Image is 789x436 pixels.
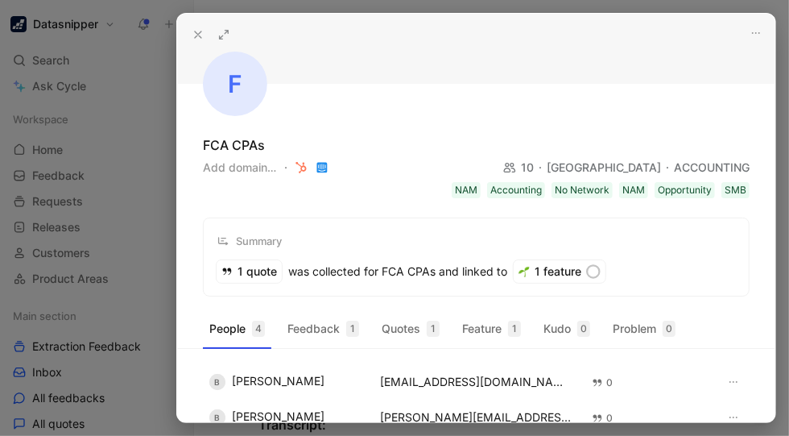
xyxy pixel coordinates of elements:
button: Quotes [375,316,446,342]
div: F [203,52,267,116]
div: 0 [663,321,675,337]
button: Add domain… [203,158,276,177]
div: 1 quote [217,260,282,283]
div: 0 [592,410,613,426]
div: ACCOUNTING [674,158,750,177]
button: Kudo [537,316,597,342]
div: B [209,374,225,390]
div: 4 [252,321,265,337]
div: Summary [217,231,282,251]
div: FCA CPAs [203,135,265,155]
div: 10 [503,158,547,177]
button: Feedback [281,316,366,342]
div: was collected for FCA CPAs and linked to [217,260,507,283]
div: B [209,409,225,426]
button: Feature [456,316,527,342]
div: [PERSON_NAME] [209,409,361,426]
div: [PERSON_NAME] [209,374,361,390]
div: [PERSON_NAME][EMAIL_ADDRESS][PERSON_NAME][DOMAIN_NAME] [380,411,573,423]
div: 1 feature [514,260,605,283]
div: [GEOGRAPHIC_DATA] [547,158,674,177]
button: People [203,316,271,342]
div: SMB [725,182,746,198]
div: 1 [346,321,359,337]
button: Problem [606,316,682,342]
div: 0 [592,375,613,391]
img: 🌱 [518,266,530,277]
div: Accounting [490,182,542,198]
div: 1 [508,321,521,337]
div: [EMAIL_ADDRESS][DOMAIN_NAME] [380,376,573,388]
div: 1 [427,321,440,337]
div: NAM [455,182,477,198]
div: Opportunity [658,182,712,198]
div: 0 [577,321,590,337]
div: No Network [555,182,609,198]
div: NAM [622,182,645,198]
